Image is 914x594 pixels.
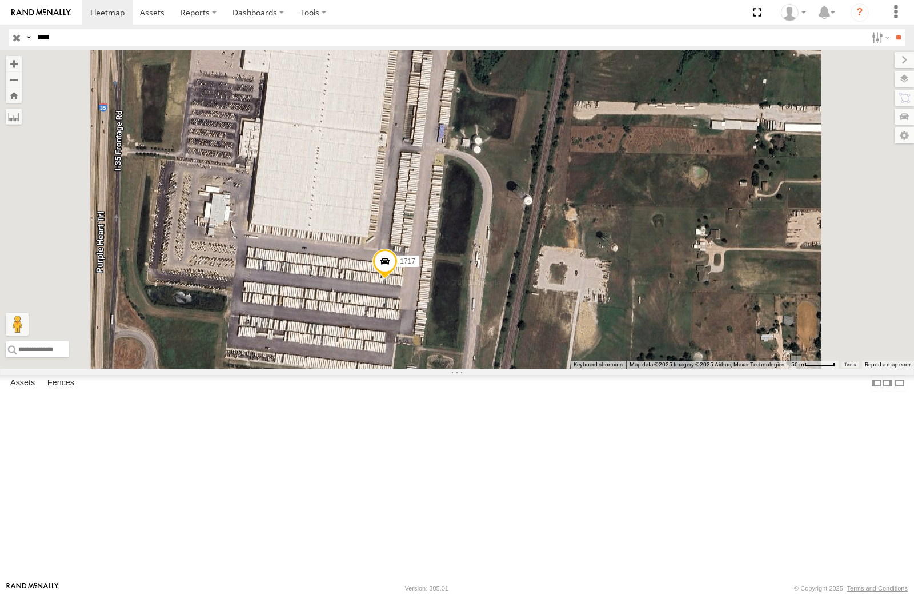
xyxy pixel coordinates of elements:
[791,361,804,368] span: 50 m
[865,361,911,368] a: Report a map error
[630,361,784,368] span: Map data ©2025 Imagery ©2025 Airbus, Maxar Technologies
[405,585,448,592] div: Version: 305.01
[851,3,869,22] i: ?
[788,361,839,369] button: Map Scale: 50 m per 50 pixels
[6,313,29,336] button: Drag Pegman onto the map to open Street View
[844,362,856,367] a: Terms
[6,583,59,594] a: Visit our Website
[5,375,41,391] label: Assets
[24,29,33,46] label: Search Query
[400,257,415,265] span: 1717
[777,4,810,21] div: Jana Barrett
[894,375,905,392] label: Hide Summary Table
[6,87,22,103] button: Zoom Home
[11,9,71,17] img: rand-logo.svg
[6,71,22,87] button: Zoom out
[867,29,892,46] label: Search Filter Options
[871,375,882,392] label: Dock Summary Table to the Left
[895,127,914,143] label: Map Settings
[794,585,908,592] div: © Copyright 2025 -
[6,109,22,125] label: Measure
[574,361,623,369] button: Keyboard shortcuts
[847,585,908,592] a: Terms and Conditions
[42,375,80,391] label: Fences
[882,375,893,392] label: Dock Summary Table to the Right
[6,56,22,71] button: Zoom in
